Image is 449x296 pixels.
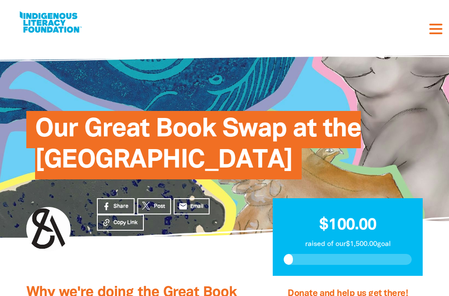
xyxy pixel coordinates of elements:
[35,118,361,179] span: Our Great Book Swap at the [GEOGRAPHIC_DATA]
[319,218,376,232] span: $100.00
[137,198,171,214] a: Post
[114,203,128,210] span: Share
[97,214,144,231] button: Copy Link
[174,198,210,214] a: emailEmail
[114,219,138,227] span: Copy Link
[284,239,412,250] p: raised of our $1,500.00 goal
[154,203,165,210] span: Post
[190,203,203,210] span: Email
[178,202,188,211] i: email
[97,198,135,214] a: Share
